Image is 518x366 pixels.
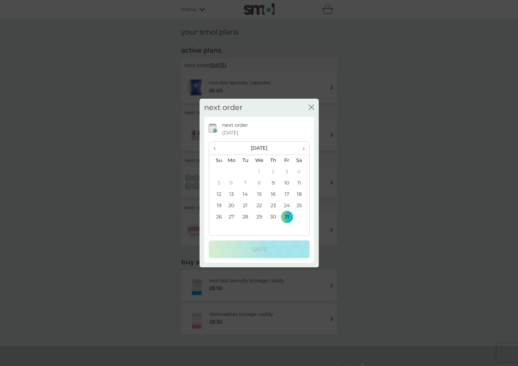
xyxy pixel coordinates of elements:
th: Sa [294,155,309,166]
p: Save [251,244,267,254]
td: 6 [225,178,239,189]
td: 14 [238,189,252,200]
button: close [309,104,314,111]
th: Tu [238,155,252,166]
td: 5 [209,178,225,189]
td: 22 [252,200,266,211]
td: 2 [266,166,280,178]
span: › [298,142,304,155]
th: Th [266,155,280,166]
td: 11 [294,178,309,189]
td: 21 [238,200,252,211]
p: next order [222,121,248,129]
td: 13 [225,189,239,200]
td: 31 [280,211,294,223]
span: [DATE] [222,129,238,137]
td: 8 [252,178,266,189]
td: 27 [225,211,239,223]
th: [DATE] [225,142,294,155]
th: Fr [280,155,294,166]
td: 18 [294,189,309,200]
th: Su [209,155,225,166]
span: ‹ [214,142,220,155]
td: 7 [238,178,252,189]
td: 19 [209,200,225,211]
td: 25 [294,200,309,211]
button: Save [209,240,310,258]
td: 17 [280,189,294,200]
h2: next order [204,103,243,112]
td: 28 [238,211,252,223]
td: 15 [252,189,266,200]
td: 24 [280,200,294,211]
td: 16 [266,189,280,200]
td: 26 [209,211,225,223]
td: 23 [266,200,280,211]
td: 9 [266,178,280,189]
td: 1 [252,166,266,178]
td: 10 [280,178,294,189]
th: We [252,155,266,166]
td: 30 [266,211,280,223]
td: 4 [294,166,309,178]
td: 12 [209,189,225,200]
td: 29 [252,211,266,223]
th: Mo [225,155,239,166]
td: 20 [225,200,239,211]
td: 3 [280,166,294,178]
